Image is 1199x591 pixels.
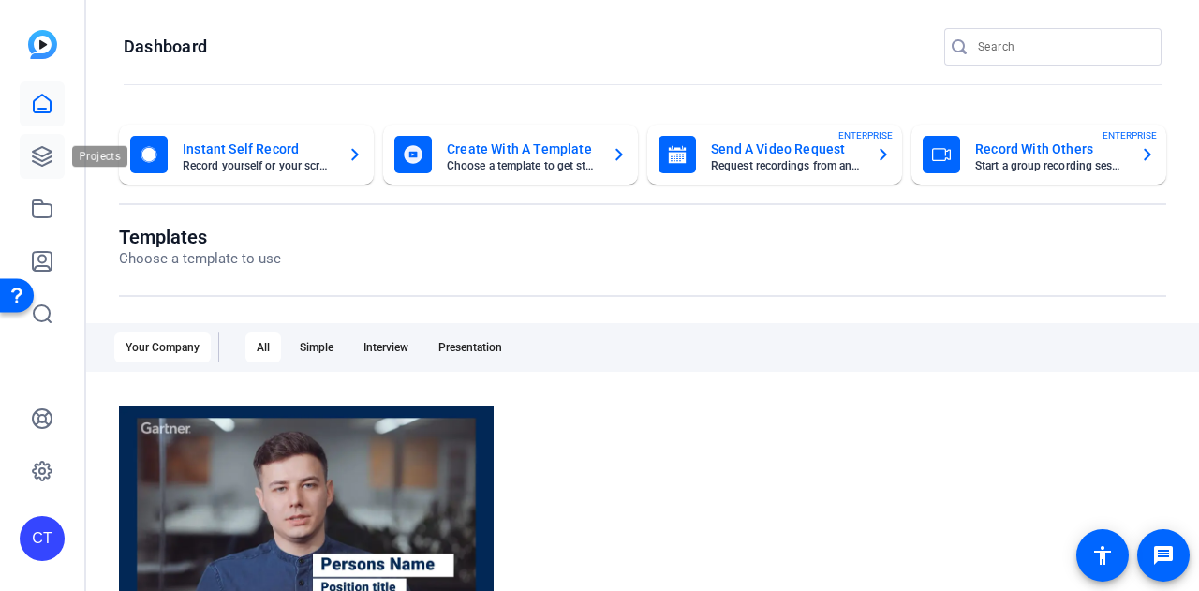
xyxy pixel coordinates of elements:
[20,516,65,561] div: CT
[447,138,597,160] mat-card-title: Create With A Template
[838,128,893,142] span: ENTERPRISE
[72,145,131,168] div: Projects
[119,248,281,270] p: Choose a template to use
[245,332,281,362] div: All
[911,125,1166,185] button: Record With OthersStart a group recording sessionENTERPRISE
[114,332,211,362] div: Your Company
[119,125,374,185] button: Instant Self RecordRecord yourself or your screen
[975,160,1125,171] mat-card-subtitle: Start a group recording session
[119,226,281,248] h1: Templates
[124,36,207,58] h1: Dashboard
[647,125,902,185] button: Send A Video RequestRequest recordings from anyone, anywhereENTERPRISE
[289,332,345,362] div: Simple
[1152,544,1175,567] mat-icon: message
[1103,128,1157,142] span: ENTERPRISE
[978,36,1147,58] input: Search
[352,332,420,362] div: Interview
[427,332,513,362] div: Presentation
[183,160,333,171] mat-card-subtitle: Record yourself or your screen
[183,138,333,160] mat-card-title: Instant Self Record
[1091,544,1114,567] mat-icon: accessibility
[711,160,861,171] mat-card-subtitle: Request recordings from anyone, anywhere
[711,138,861,160] mat-card-title: Send A Video Request
[975,138,1125,160] mat-card-title: Record With Others
[383,125,638,185] button: Create With A TemplateChoose a template to get started
[28,30,57,59] img: blue-gradient.svg
[447,160,597,171] mat-card-subtitle: Choose a template to get started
